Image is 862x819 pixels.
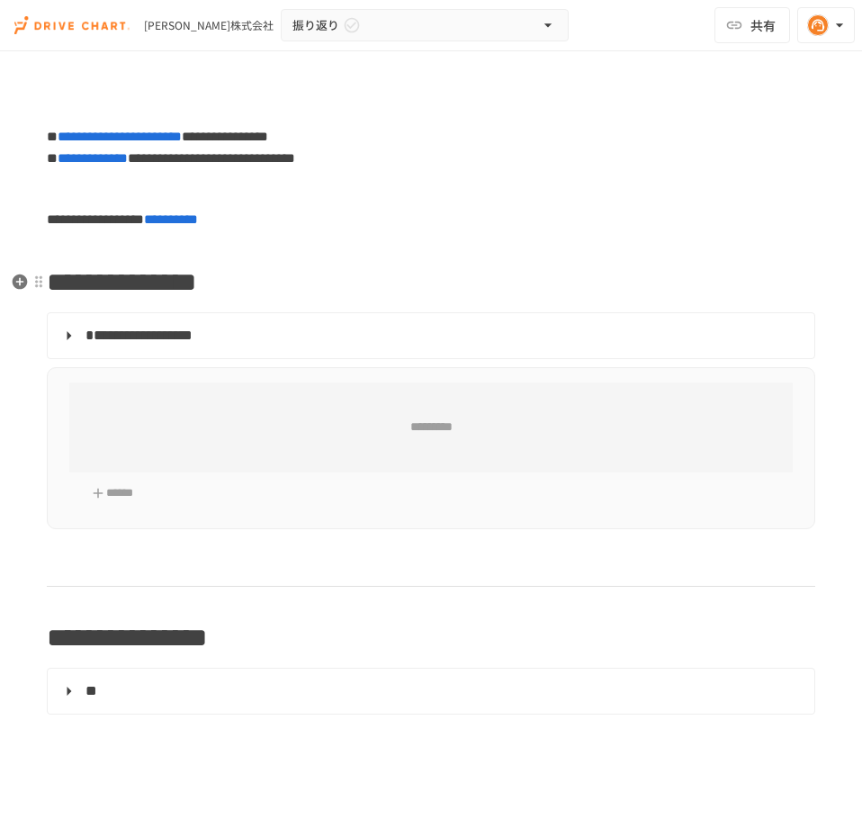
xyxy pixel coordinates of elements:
[292,15,339,35] span: 振り返り
[144,17,274,33] div: [PERSON_NAME]株式会社
[14,11,130,40] img: i9VDDS9JuLRLX3JIUyK59LcYp6Y9cayLPHs4hOxMB9W
[714,7,790,43] button: 共有
[281,9,569,41] button: 振り返り
[750,15,776,35] span: 共有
